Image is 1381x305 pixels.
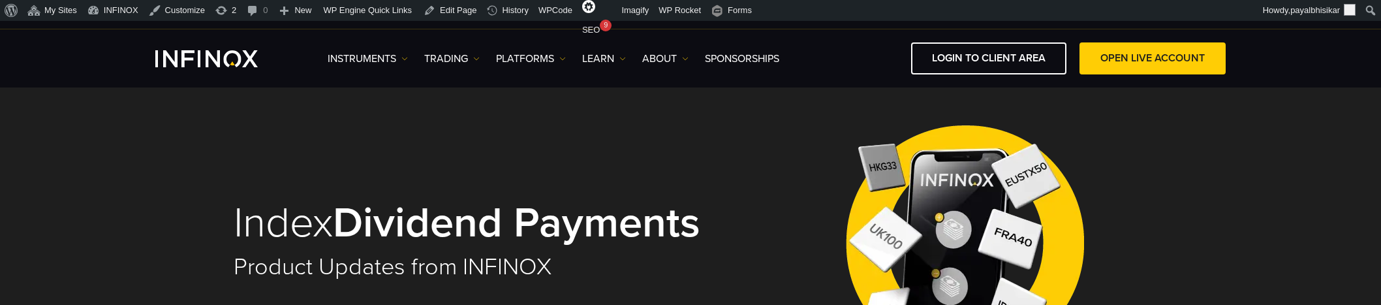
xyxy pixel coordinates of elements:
[1079,42,1226,74] a: OPEN LIVE ACCOUNT
[911,42,1066,74] a: LOGIN TO CLIENT AREA
[496,51,566,67] a: PLATFORMS
[600,20,612,31] div: 9
[234,201,736,246] h1: Index
[582,51,626,67] a: Learn
[642,51,689,67] a: ABOUT
[155,50,288,67] a: INFINOX Logo
[582,25,600,35] span: SEO
[333,197,700,249] strong: Dividend Payments
[328,51,408,67] a: Instruments
[705,51,779,67] a: SPONSORSHIPS
[424,51,480,67] a: TRADING
[1290,5,1340,15] span: payalbhisikar
[234,253,736,281] h2: Product Updates from INFINOX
